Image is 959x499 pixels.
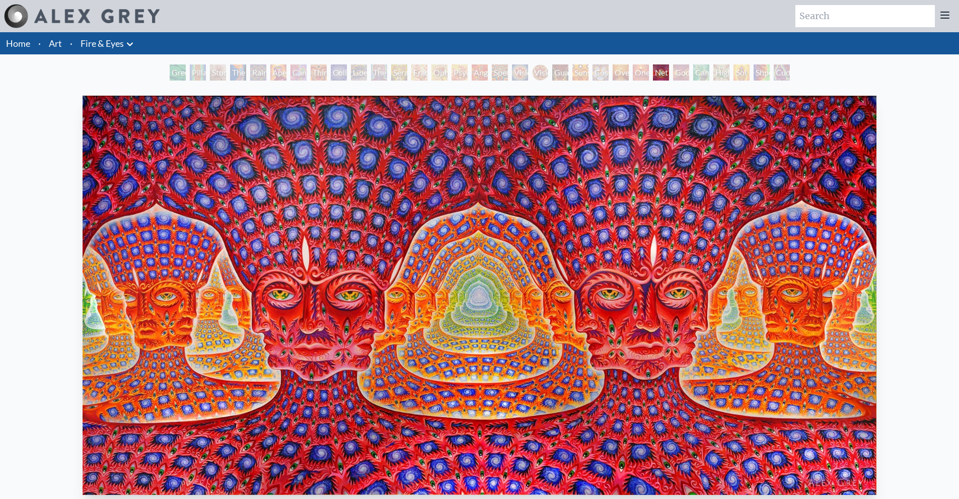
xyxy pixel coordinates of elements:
div: Rainbow Eye Ripple [250,64,266,81]
div: Cosmic Elf [593,64,609,81]
div: Cuddle [774,64,790,81]
div: Vision Crystal [512,64,528,81]
div: Aperture [270,64,286,81]
div: Study for the Great Turn [210,64,226,81]
div: Higher Vision [713,64,729,81]
div: Vision [PERSON_NAME] [532,64,548,81]
div: Green Hand [170,64,186,81]
div: Net of Being [653,64,669,81]
div: The Torch [230,64,246,81]
div: Fractal Eyes [411,64,427,81]
div: The Seer [371,64,387,81]
a: Art [49,36,62,50]
a: Home [6,38,30,49]
img: Net-of-Being-2021-Alex-Grey-watermarked.jpeg [83,96,877,495]
div: Seraphic Transport Docking on the Third Eye [391,64,407,81]
div: Guardian of Infinite Vision [552,64,568,81]
div: Cannafist [693,64,709,81]
input: Search [795,5,935,27]
div: Godself [673,64,689,81]
a: Fire & Eyes [81,36,124,50]
div: Liberation Through Seeing [351,64,367,81]
div: Collective Vision [331,64,347,81]
div: Oversoul [613,64,629,81]
div: Angel Skin [472,64,488,81]
div: Pillar of Awareness [190,64,206,81]
div: One [633,64,649,81]
div: Psychomicrograph of a Fractal Paisley Cherub Feather Tip [452,64,468,81]
li: · [66,32,77,54]
div: Spectral Lotus [492,64,508,81]
div: Ophanic Eyelash [431,64,448,81]
li: · [34,32,45,54]
div: Third Eye Tears of Joy [311,64,327,81]
div: Cannabis Sutra [290,64,307,81]
div: Sunyata [572,64,588,81]
div: Sol Invictus [733,64,750,81]
div: Shpongled [754,64,770,81]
